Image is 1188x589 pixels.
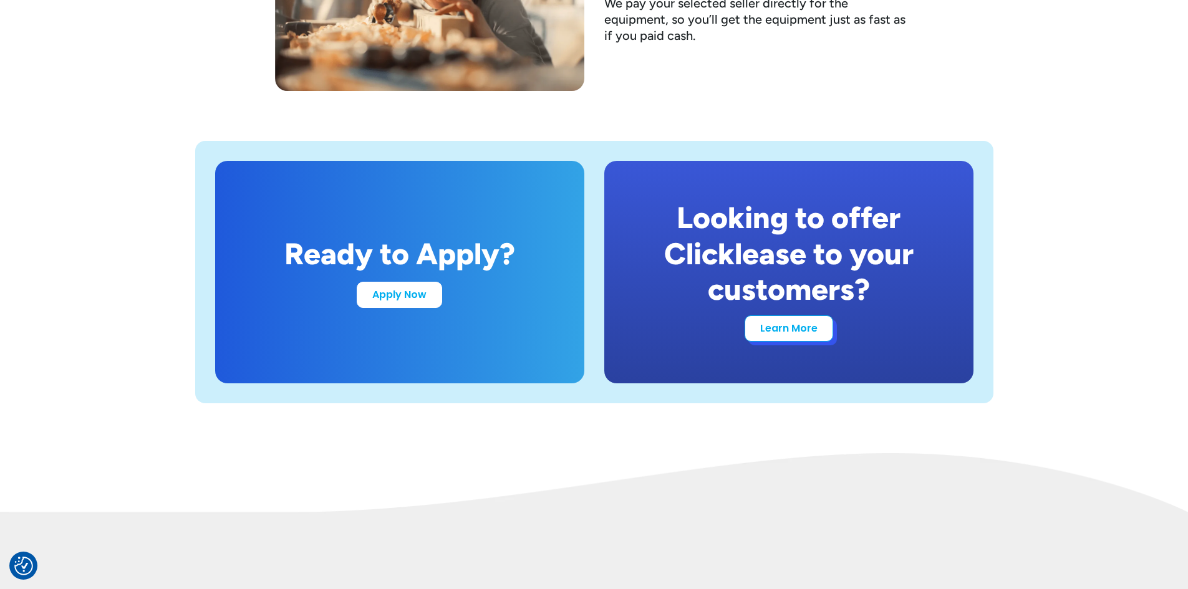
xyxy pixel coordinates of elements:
[284,236,515,272] div: Ready to Apply?
[357,282,442,308] a: Apply Now
[634,200,944,308] div: Looking to offer Clicklease to your customers?
[14,557,33,575] img: Revisit consent button
[14,557,33,575] button: Consent Preferences
[745,315,833,342] a: Learn More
